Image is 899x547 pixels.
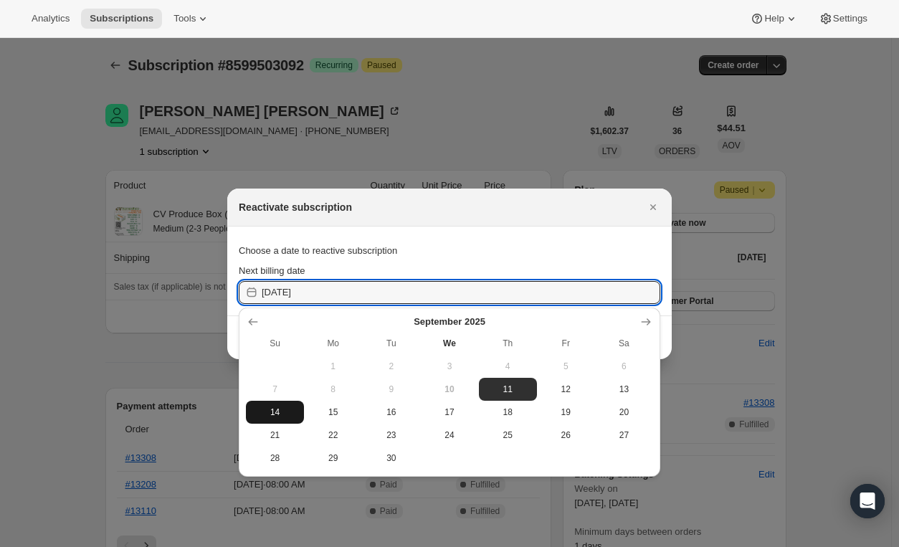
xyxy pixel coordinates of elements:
button: Tuesday September 16 2025 [362,401,420,424]
span: 7 [252,384,298,395]
span: 20 [601,406,647,418]
div: Open Intercom Messenger [850,484,885,518]
span: 8 [310,384,356,395]
span: 19 [543,406,589,418]
button: Monday September 8 2025 [304,378,362,401]
span: 5 [543,361,589,372]
button: Sunday September 28 2025 [246,447,304,470]
button: Show next month, October 2025 [636,312,656,332]
span: 10 [426,384,472,395]
span: 21 [252,429,298,441]
span: 15 [310,406,356,418]
button: Tuesday September 2 2025 [362,355,420,378]
button: Thursday September 4 2025 [479,355,537,378]
span: 23 [368,429,414,441]
h2: Reactivate subscription [239,200,352,214]
button: Subscriptions [81,9,162,29]
span: Next billing date [239,265,305,276]
button: Monday September 15 2025 [304,401,362,424]
button: Tuesday September 9 2025 [362,378,420,401]
button: Thursday September 18 2025 [479,401,537,424]
span: 2 [368,361,414,372]
span: Su [252,338,298,349]
span: Settings [833,13,867,24]
span: 13 [601,384,647,395]
span: Sa [601,338,647,349]
th: Tuesday [362,332,420,355]
button: Friday September 26 2025 [537,424,595,447]
button: Sunday September 7 2025 [246,378,304,401]
span: Analytics [32,13,70,24]
span: 14 [252,406,298,418]
span: 11 [485,384,531,395]
button: Saturday September 27 2025 [595,424,653,447]
th: Saturday [595,332,653,355]
button: Monday September 22 2025 [304,424,362,447]
button: Show previous month, August 2025 [243,312,263,332]
span: 28 [252,452,298,464]
div: Choose a date to reactive subscription [239,238,660,264]
span: 3 [426,361,472,372]
th: Friday [537,332,595,355]
button: Wednesday September 3 2025 [420,355,478,378]
span: 1 [310,361,356,372]
th: Thursday [479,332,537,355]
button: Settings [810,9,876,29]
th: Monday [304,332,362,355]
span: 17 [426,406,472,418]
button: Friday September 19 2025 [537,401,595,424]
button: Sunday September 21 2025 [246,424,304,447]
span: 6 [601,361,647,372]
span: We [426,338,472,349]
button: Sunday September 14 2025 [246,401,304,424]
button: Saturday September 13 2025 [595,378,653,401]
span: 9 [368,384,414,395]
span: 30 [368,452,414,464]
th: Wednesday [420,332,478,355]
button: Friday September 5 2025 [537,355,595,378]
span: 4 [485,361,531,372]
th: Sunday [246,332,304,355]
span: 29 [310,452,356,464]
span: Mo [310,338,356,349]
span: Th [485,338,531,349]
button: Tuesday September 30 2025 [362,447,420,470]
span: 24 [426,429,472,441]
button: Saturday September 20 2025 [595,401,653,424]
span: Tools [173,13,196,24]
span: Fr [543,338,589,349]
span: Subscriptions [90,13,153,24]
button: Tools [165,9,219,29]
button: Close [643,197,663,217]
button: Monday September 29 2025 [304,447,362,470]
span: Help [764,13,784,24]
button: Help [741,9,807,29]
button: Tuesday September 23 2025 [362,424,420,447]
span: Tu [368,338,414,349]
span: 12 [543,384,589,395]
button: Monday September 1 2025 [304,355,362,378]
button: Today Wednesday September 10 2025 [420,378,478,401]
button: Analytics [23,9,78,29]
button: Wednesday September 17 2025 [420,401,478,424]
button: Wednesday September 24 2025 [420,424,478,447]
span: 22 [310,429,356,441]
button: Thursday September 11 2025 [479,378,537,401]
button: Thursday September 25 2025 [479,424,537,447]
button: Saturday September 6 2025 [595,355,653,378]
span: 27 [601,429,647,441]
span: 16 [368,406,414,418]
span: 26 [543,429,589,441]
span: 18 [485,406,531,418]
button: Friday September 12 2025 [537,378,595,401]
span: 25 [485,429,531,441]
